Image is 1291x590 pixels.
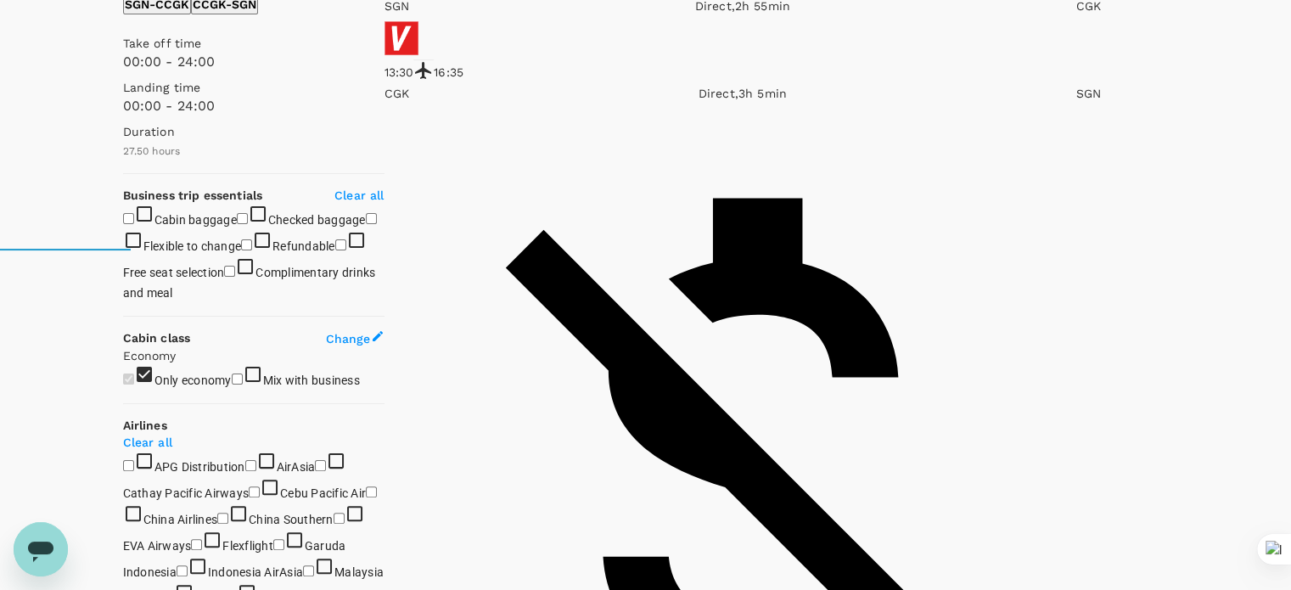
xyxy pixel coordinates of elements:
[123,266,225,279] span: Free seat selection
[208,565,303,579] span: Indonesia AirAsia
[123,331,191,345] strong: Cabin class
[335,239,346,250] input: Free seat selection
[123,35,384,52] p: Take off time
[249,486,260,497] input: Cebu Pacific Air
[123,460,134,471] input: APG Distribution
[277,460,316,474] span: AirAsia
[143,239,242,253] span: Flexible to change
[123,53,216,70] span: 00:00 - 24:00
[273,539,284,550] input: Garuda Indonesia
[334,187,384,204] p: Clear all
[123,145,181,157] span: 27.50 hours
[699,85,787,102] div: Direct , 3h 5min
[249,513,334,526] span: China Southern
[123,98,216,114] span: 00:00 - 24:00
[268,213,366,227] span: Checked baggage
[123,213,134,224] input: Cabin baggage
[123,79,384,96] p: Landing time
[384,85,409,102] p: CGK
[241,239,252,250] input: Refundable
[123,486,250,500] span: Cathay Pacific Airways
[123,188,263,202] strong: Business trip essentials
[366,486,377,497] input: China Airlines
[123,419,167,432] strong: Airlines
[123,123,384,140] p: Duration
[366,213,377,224] input: Flexible to change
[177,565,188,576] input: Indonesia AirAsia
[263,374,360,387] span: Mix with business
[217,513,228,524] input: China Southern
[123,434,384,451] p: Clear all
[123,539,192,553] span: EVA Airways
[237,213,248,224] input: Checked baggage
[272,239,335,253] span: Refundable
[434,64,463,81] p: 16:35
[123,347,384,364] p: Economy
[191,539,202,550] input: Flexflight
[384,64,414,81] p: 13:30
[326,332,371,346] span: Change
[1076,85,1101,102] p: SGN
[384,21,418,55] img: VJ
[303,565,314,576] input: Malaysia Airlines
[224,266,235,277] input: Complimentary drinks and meal
[315,460,326,471] input: Cathay Pacific Airways
[232,374,243,385] input: Mix with business
[123,374,134,385] input: Only economy
[334,513,345,524] input: EVA Airways
[154,460,245,474] span: APG Distribution
[222,539,273,553] span: Flexflight
[154,374,232,387] span: Only economy
[280,486,366,500] span: Cebu Pacific Air
[154,213,237,227] span: Cabin baggage
[245,460,256,471] input: AirAsia
[14,522,68,576] iframe: Button to launch messaging window
[143,513,218,526] span: China Airlines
